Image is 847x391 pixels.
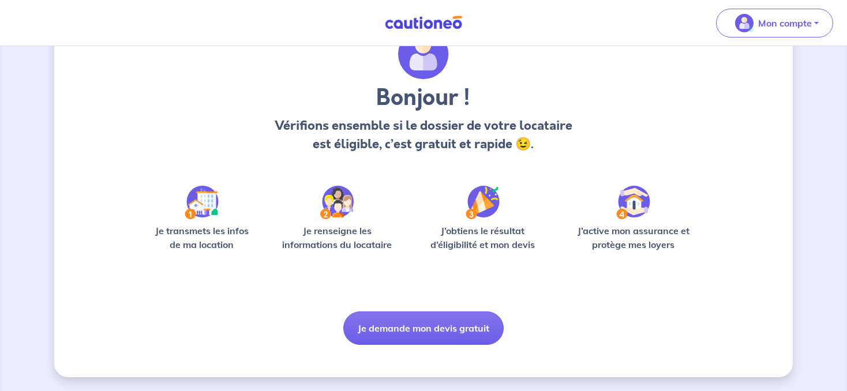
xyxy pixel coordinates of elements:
[271,116,575,153] p: Vérifions ensemble si le dossier de votre locataire est éligible, c’est gratuit et rapide 😉.
[616,186,650,219] img: /static/bfff1cf634d835d9112899e6a3df1a5d/Step-4.svg
[398,29,449,80] img: archivate
[716,9,833,37] button: illu_account_valid_menu.svgMon compte
[466,186,500,219] img: /static/f3e743aab9439237c3e2196e4328bba9/Step-3.svg
[147,224,257,251] p: Je transmets les infos de ma location
[185,186,219,219] img: /static/90a569abe86eec82015bcaae536bd8e6/Step-1.svg
[380,16,467,30] img: Cautioneo
[343,311,504,345] button: Je demande mon devis gratuit
[271,84,575,112] h3: Bonjour !
[566,224,700,251] p: J’active mon assurance et protège mes loyers
[320,186,354,219] img: /static/c0a346edaed446bb123850d2d04ad552/Step-2.svg
[275,224,399,251] p: Je renseigne les informations du locataire
[735,14,754,32] img: illu_account_valid_menu.svg
[758,16,812,30] p: Mon compte
[418,224,548,251] p: J’obtiens le résultat d’éligibilité et mon devis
